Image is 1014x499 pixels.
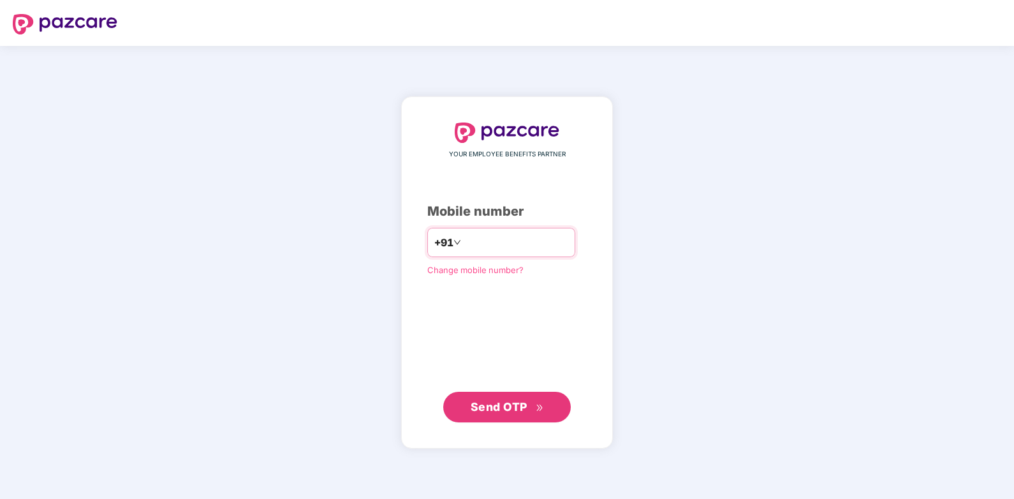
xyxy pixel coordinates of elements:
span: +91 [434,235,453,251]
img: logo [455,123,559,143]
button: Send OTPdouble-right [443,392,571,422]
img: logo [13,14,117,34]
span: down [453,239,461,246]
span: YOUR EMPLOYEE BENEFITS PARTNER [449,149,566,160]
a: Change mobile number? [427,265,524,275]
span: double-right [536,404,544,412]
div: Mobile number [427,202,587,221]
span: Send OTP [471,400,527,413]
